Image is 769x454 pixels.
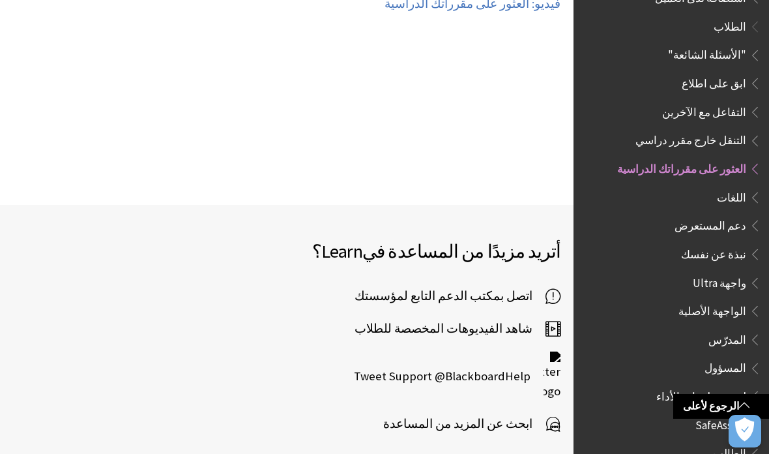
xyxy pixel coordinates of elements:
span: شاهد الفيديوهات المخصصة للطلاب [355,319,545,339]
a: الرجوع لأعلى [673,394,769,418]
span: المسؤول [704,357,746,375]
span: Learn [321,239,362,263]
span: Tweet Support @BlackboardHelp [354,367,544,386]
span: الواجهة الأصلية [678,300,746,318]
a: ابحث عن المزيد من المساعدة [383,414,560,434]
span: دعم المستعرض [675,215,746,232]
span: الطلاب [714,16,746,33]
img: Twitter logo [544,352,560,401]
span: "الأسئلة الشائعة" [668,44,746,62]
a: شاهد الفيديوهات المخصصة للطلاب [355,319,560,339]
button: فتح التفضيلات [729,415,761,447]
span: التنقل خارج مقرر دراسي [635,130,746,147]
span: العثور على مقرراتك الدراسية [617,158,746,175]
a: Twitter logo Tweet Support @BlackboardHelp [354,352,560,401]
span: التفاعل مع الآخرين [662,101,746,119]
span: نبذة عن نفسك [681,243,746,261]
span: ابق على اطلاع [682,72,746,90]
a: اتصل بمكتب الدعم التابع لمؤسستك [355,286,560,306]
span: اتصل بمكتب الدعم التابع لمؤسستك [355,286,545,306]
span: المدرّس [708,329,746,346]
span: ابحث عن المزيد من المساعدة [383,414,545,434]
h2: أتريد مزيدًا من المساعدة في ؟ [13,237,560,265]
span: واجهة Ultra [693,272,746,290]
span: SafeAssign [695,414,746,432]
span: اللغات [717,187,746,204]
span: لوحة معلومات الأداء [656,386,746,403]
